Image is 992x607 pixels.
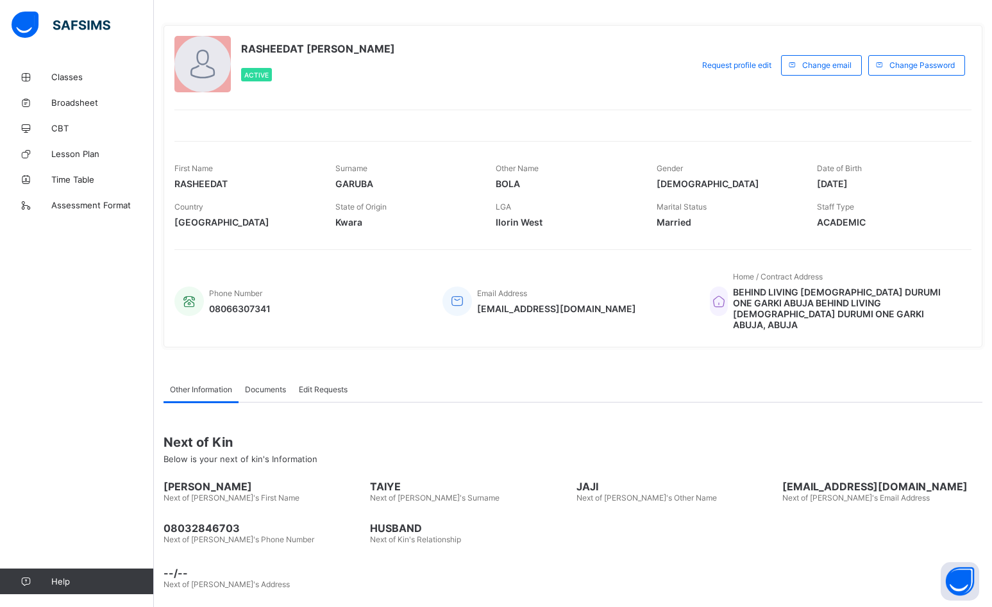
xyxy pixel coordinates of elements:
span: Kwara [335,217,477,228]
span: Next of [PERSON_NAME]'s Email Address [782,493,930,503]
span: Classes [51,72,154,82]
span: [DEMOGRAPHIC_DATA] [657,178,798,189]
span: [DATE] [817,178,959,189]
span: BEHIND LIVING [DEMOGRAPHIC_DATA] DURUMI ONE GARKI ABUJA BEHIND LIVING [DEMOGRAPHIC_DATA] DURUMI O... [733,287,959,330]
img: safsims [12,12,110,38]
span: Change email [802,60,852,70]
span: Active [244,71,269,79]
span: CBT [51,123,154,133]
span: [EMAIL_ADDRESS][DOMAIN_NAME] [782,480,982,493]
span: Lesson Plan [51,149,154,159]
span: Next of [PERSON_NAME]'s Phone Number [164,535,314,544]
span: Documents [245,385,286,394]
span: GARUBA [335,178,477,189]
span: State of Origin [335,202,387,212]
span: Change Password [889,60,955,70]
span: LGA [496,202,511,212]
span: Country [174,202,203,212]
span: HUSBAND [370,522,570,535]
span: Married [657,217,798,228]
span: Ilorin West [496,217,637,228]
span: RASHEEDAT [174,178,316,189]
span: Help [51,576,153,586]
span: Gender [657,163,683,173]
span: Surname [335,163,367,173]
span: Next of Kin's Relationship [370,535,461,544]
span: 08066307341 [209,303,271,314]
span: Home / Contract Address [733,272,823,281]
span: JAJI [576,480,777,493]
span: Next of [PERSON_NAME]'s Other Name [576,493,717,503]
span: Next of Kin [164,435,982,450]
span: TAIYE [370,480,570,493]
button: Open asap [941,562,979,601]
span: Broadsheet [51,97,154,108]
span: BOLA [496,178,637,189]
span: Request profile edit [702,60,771,70]
span: Next of [PERSON_NAME]'s Surname [370,493,500,503]
span: Date of Birth [817,163,862,173]
span: RASHEEDAT [PERSON_NAME] [241,42,395,55]
span: Assessment Format [51,200,154,210]
span: Next of [PERSON_NAME]'s Address [164,579,290,589]
span: [GEOGRAPHIC_DATA] [174,217,316,228]
span: Time Table [51,174,154,185]
span: 08032846703 [164,522,364,535]
span: Staff Type [817,202,854,212]
span: [PERSON_NAME] [164,480,364,493]
span: ACADEMIC [817,217,959,228]
span: [EMAIL_ADDRESS][DOMAIN_NAME] [477,303,636,314]
span: Other Name [496,163,539,173]
span: Other Information [170,385,232,394]
span: Marital Status [657,202,707,212]
span: Phone Number [209,288,262,298]
span: Below is your next of kin's Information [164,454,317,464]
span: Next of [PERSON_NAME]'s First Name [164,493,299,503]
span: --/-- [164,567,982,579]
span: First Name [174,163,213,173]
span: Email Address [477,288,527,298]
span: Edit Requests [299,385,348,394]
